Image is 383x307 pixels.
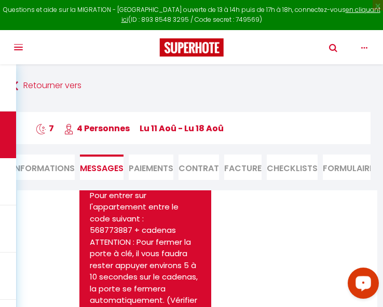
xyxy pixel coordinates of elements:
iframe: LiveChat chat widget [339,263,383,307]
span: Messages [80,162,124,174]
li: Facture [224,155,262,180]
span: lu 11 Aoû - lu 18 Aoû [140,122,224,134]
li: FORMULAIRES [323,155,379,180]
li: Informations [12,155,75,180]
a: Retourner vers [12,77,371,95]
li: Paiements [129,155,173,180]
img: Super Booking [160,38,224,57]
a: en cliquant ici [121,5,380,24]
li: CHECKLISTS [267,155,318,180]
span: 7 [36,122,54,134]
span: 4 Personnes [64,122,130,134]
li: Contrat [179,155,219,180]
